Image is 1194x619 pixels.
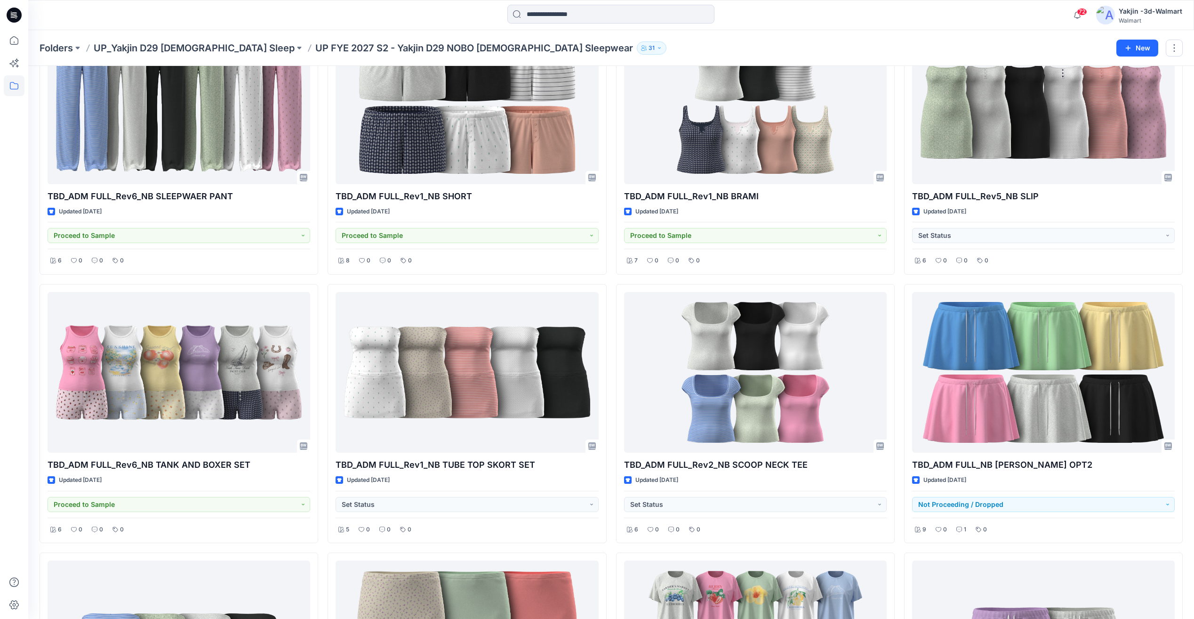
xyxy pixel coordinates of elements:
[964,256,968,266] p: 0
[624,190,887,203] p: TBD_ADM FULL_Rev1_NB BRAMI
[624,458,887,472] p: TBD_ADM FULL_Rev2_NB SCOOP NECK TEE
[624,292,887,453] a: TBD_ADM FULL_Rev2_NB SCOOP NECK TEE
[635,207,678,217] p: Updated [DATE]
[912,190,1175,203] p: TBD_ADM FULL_Rev5_NB SLIP
[58,256,62,266] p: 6
[120,256,124,266] p: 0
[336,292,598,453] a: TBD_ADM FULL_Rev1_NB TUBE TOP SKORT SET
[1077,8,1087,16] span: 72
[48,458,310,472] p: TBD_ADM FULL_Rev6_NB TANK AND BOXER SET
[120,525,124,535] p: 0
[346,256,350,266] p: 8
[48,23,310,184] a: TBD_ADM FULL_Rev6_NB SLEEPWAER PANT
[99,256,103,266] p: 0
[79,525,82,535] p: 0
[923,207,966,217] p: Updated [DATE]
[59,207,102,217] p: Updated [DATE]
[1096,6,1115,24] img: avatar
[697,525,700,535] p: 0
[922,525,926,535] p: 9
[336,458,598,472] p: TBD_ADM FULL_Rev1_NB TUBE TOP SKORT SET
[943,525,947,535] p: 0
[964,525,966,535] p: 1
[912,458,1175,472] p: TBD_ADM FULL_NB [PERSON_NAME] OPT2
[637,41,666,55] button: 31
[634,256,638,266] p: 7
[634,525,638,535] p: 6
[985,256,988,266] p: 0
[983,525,987,535] p: 0
[346,525,349,535] p: 5
[408,256,412,266] p: 0
[59,475,102,485] p: Updated [DATE]
[367,256,370,266] p: 0
[1119,6,1182,17] div: Yakjin -3d-Walmart
[99,525,103,535] p: 0
[696,256,700,266] p: 0
[408,525,411,535] p: 0
[336,190,598,203] p: TBD_ADM FULL_Rev1_NB SHORT
[655,256,658,266] p: 0
[94,41,295,55] a: UP_Yakjin D29 [DEMOGRAPHIC_DATA] Sleep
[48,292,310,453] a: TBD_ADM FULL_Rev6_NB TANK AND BOXER SET
[336,23,598,184] a: TBD_ADM FULL_Rev1_NB SHORT
[387,525,391,535] p: 0
[58,525,62,535] p: 6
[1119,17,1182,24] div: Walmart
[922,256,926,266] p: 6
[1116,40,1158,57] button: New
[624,23,887,184] a: TBD_ADM FULL_Rev1_NB BRAMI
[366,525,370,535] p: 0
[387,256,391,266] p: 0
[912,292,1175,453] a: TBD_ADM FULL_NB TERRY SKORT OPT2
[912,23,1175,184] a: TBD_ADM FULL_Rev5_NB SLIP
[48,190,310,203] p: TBD_ADM FULL_Rev6_NB SLEEPWAER PANT
[347,475,390,485] p: Updated [DATE]
[635,475,678,485] p: Updated [DATE]
[655,525,659,535] p: 0
[943,256,947,266] p: 0
[676,525,680,535] p: 0
[923,475,966,485] p: Updated [DATE]
[649,43,655,53] p: 31
[79,256,82,266] p: 0
[347,207,390,217] p: Updated [DATE]
[40,41,73,55] a: Folders
[675,256,679,266] p: 0
[315,41,633,55] p: UP FYE 2027 S2 - Yakjin D29 NOBO [DEMOGRAPHIC_DATA] Sleepwear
